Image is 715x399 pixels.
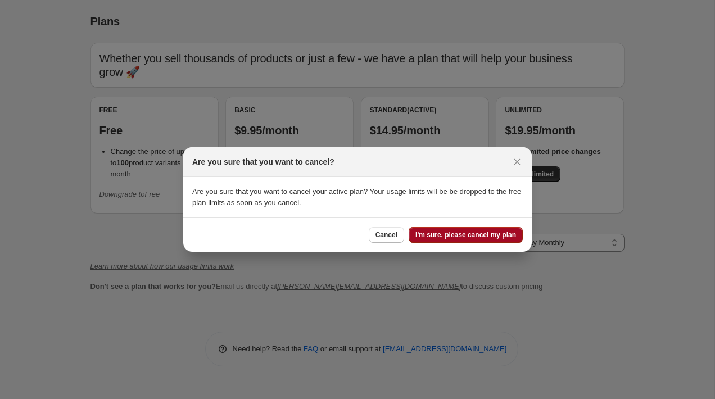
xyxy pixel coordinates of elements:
[192,156,334,167] h2: Are you sure that you want to cancel?
[409,227,523,243] button: I'm sure, please cancel my plan
[192,186,523,208] p: Are you sure that you want to cancel your active plan? Your usage limits will be be dropped to th...
[369,227,404,243] button: Cancel
[509,154,525,170] button: Close
[375,230,397,239] span: Cancel
[415,230,516,239] span: I'm sure, please cancel my plan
